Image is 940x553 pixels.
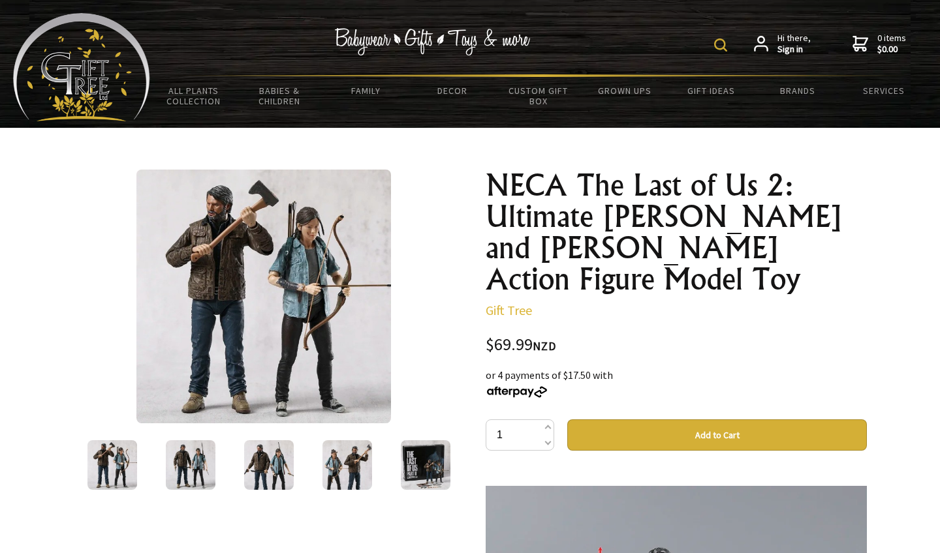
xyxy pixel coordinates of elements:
img: NECA The Last of Us 2: Ultimate Joel and Ellie Action Figure Model Toy [401,440,450,490]
img: Babyware - Gifts - Toys and more... [13,13,150,121]
span: NZD [533,338,556,353]
strong: $0.00 [877,44,906,55]
a: Gift Tree [486,302,532,318]
span: Hi there, [777,33,811,55]
a: Services [841,77,927,104]
img: product search [714,38,727,52]
a: Babies & Children [236,77,322,115]
img: NECA The Last of Us 2: Ultimate Joel and Ellie Action Figure Model Toy [166,440,215,490]
div: $69.99 [486,336,867,354]
a: Family [322,77,409,104]
a: Hi there,Sign in [754,33,811,55]
a: 0 items$0.00 [853,33,906,55]
h1: NECA The Last of Us 2: Ultimate [PERSON_NAME] and [PERSON_NAME] Action Figure Model Toy [486,170,867,295]
span: 0 items [877,32,906,55]
a: Decor [409,77,495,104]
img: NECA The Last of Us 2: Ultimate Joel and Ellie Action Figure Model Toy [87,440,137,490]
img: Afterpay [486,386,548,398]
img: Babywear - Gifts - Toys & more [334,28,530,55]
a: Brands [755,77,841,104]
img: NECA The Last of Us 2: Ultimate Joel and Ellie Action Figure Model Toy [136,170,390,423]
a: Custom Gift Box [495,77,582,115]
button: Add to Cart [567,419,867,451]
div: or 4 payments of $17.50 with [486,367,867,398]
a: Grown Ups [582,77,668,104]
strong: Sign in [777,44,811,55]
a: Gift Ideas [668,77,754,104]
img: NECA The Last of Us 2: Ultimate Joel and Ellie Action Figure Model Toy [244,440,294,490]
a: All Plants Collection [150,77,236,115]
img: NECA The Last of Us 2: Ultimate Joel and Ellie Action Figure Model Toy [322,440,372,490]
